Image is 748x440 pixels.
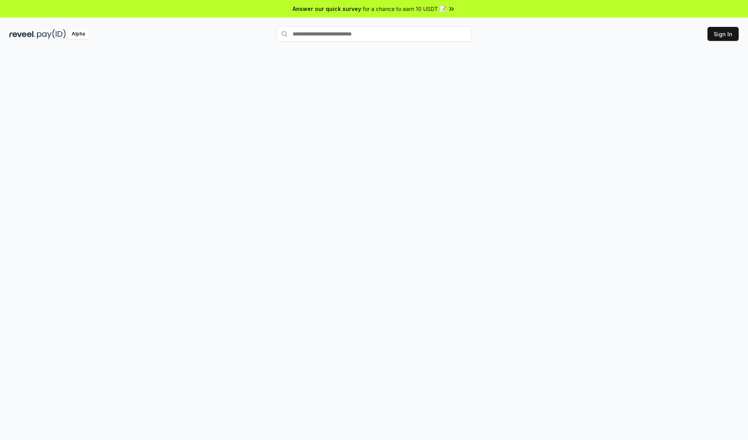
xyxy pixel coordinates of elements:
span: for a chance to earn 10 USDT 📝 [363,5,446,13]
img: reveel_dark [9,29,35,39]
button: Sign In [707,27,739,41]
span: Answer our quick survey [293,5,361,13]
div: Alpha [67,29,89,39]
img: pay_id [37,29,66,39]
